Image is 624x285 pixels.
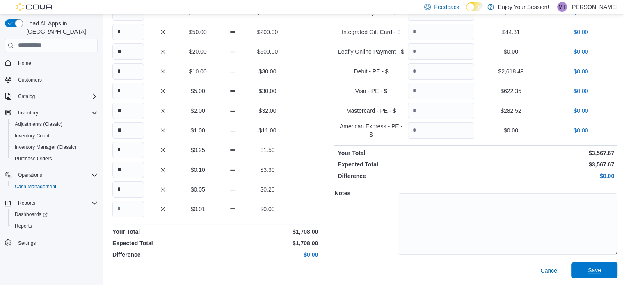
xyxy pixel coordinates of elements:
p: Your Total [112,228,214,236]
a: Customers [15,75,45,85]
p: Enjoy Your Session! [498,2,549,12]
a: Purchase Orders [11,154,55,164]
button: Operations [2,169,101,181]
span: Reports [15,198,98,208]
p: Expected Total [338,160,474,169]
p: $11.00 [252,126,283,135]
span: Purchase Orders [11,154,98,164]
span: Inventory [18,109,38,116]
p: $0.10 [182,166,214,174]
button: Save [571,262,617,278]
p: $0.00 [478,126,544,135]
input: Quantity [408,83,474,99]
p: Mastercard - PE - $ [338,107,404,115]
button: Inventory [15,108,41,118]
a: Settings [15,238,39,248]
input: Quantity [112,181,144,198]
button: Reports [8,220,101,232]
span: Save [588,266,601,274]
p: American Express - PE - $ [338,122,404,139]
span: Catalog [18,93,35,100]
span: Reports [15,223,32,229]
span: Reports [18,200,35,206]
a: Cash Management [11,182,59,192]
span: Settings [18,240,36,246]
p: Integrated Gift Card - $ [338,28,404,36]
input: Quantity [408,63,474,80]
span: Load All Apps in [GEOGRAPHIC_DATA] [23,19,98,36]
p: $32.00 [252,107,283,115]
a: Inventory Count [11,131,53,141]
p: Difference [112,251,214,259]
p: $0.00 [548,28,614,36]
input: Quantity [112,122,144,139]
p: $1,708.00 [217,239,318,247]
p: $30.00 [252,87,283,95]
p: $600.00 [252,48,283,56]
p: $0.01 [182,205,214,213]
a: Dashboards [8,209,101,220]
button: Settings [2,237,101,249]
span: Home [18,60,31,66]
img: Cova [16,3,53,11]
p: [PERSON_NAME] [570,2,617,12]
span: Cancel [540,267,558,275]
button: Adjustments (Classic) [8,119,101,130]
p: Debit - PE - $ [338,67,404,75]
input: Quantity [408,122,474,139]
input: Quantity [112,24,144,40]
p: $1,708.00 [217,228,318,236]
p: $30.00 [252,67,283,75]
span: Reports [11,221,98,231]
input: Quantity [408,24,474,40]
p: Difference [338,172,474,180]
input: Quantity [112,83,144,99]
span: Cash Management [15,183,56,190]
span: Cash Management [11,182,98,192]
span: Inventory [15,108,98,118]
span: Customers [18,77,42,83]
span: Adjustments (Classic) [11,119,98,129]
p: $1.00 [182,126,214,135]
span: Inventory Count [15,132,50,139]
span: Catalog [15,91,98,101]
p: | [552,2,554,12]
p: $2.00 [182,107,214,115]
span: MT [558,2,565,12]
button: Operations [15,170,46,180]
input: Quantity [408,103,474,119]
p: $0.00 [478,172,614,180]
input: Quantity [112,201,144,217]
p: $0.00 [548,48,614,56]
p: $282.52 [478,107,544,115]
input: Quantity [408,43,474,60]
button: Cash Management [8,181,101,192]
span: Operations [15,170,98,180]
span: Purchase Orders [15,155,52,162]
p: $0.00 [252,205,283,213]
p: $50.00 [182,28,214,36]
a: Dashboards [11,210,51,219]
p: $0.05 [182,185,214,194]
p: $1.50 [252,146,283,154]
p: Your Total [338,149,474,157]
p: $0.00 [548,107,614,115]
span: Customers [15,75,98,85]
button: Catalog [15,91,38,101]
span: Feedback [434,3,459,11]
span: Home [15,58,98,68]
input: Quantity [112,142,144,158]
a: Home [15,58,34,68]
p: $3.30 [252,166,283,174]
p: $2,618.49 [478,67,544,75]
nav: Complex example [5,54,98,270]
p: $10.00 [182,67,214,75]
h5: Notes [334,185,396,201]
p: $20.00 [182,48,214,56]
p: $0.00 [217,251,318,259]
div: Matthew Topic [557,2,567,12]
p: $0.25 [182,146,214,154]
span: Settings [15,237,98,248]
p: $0.20 [252,185,283,194]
